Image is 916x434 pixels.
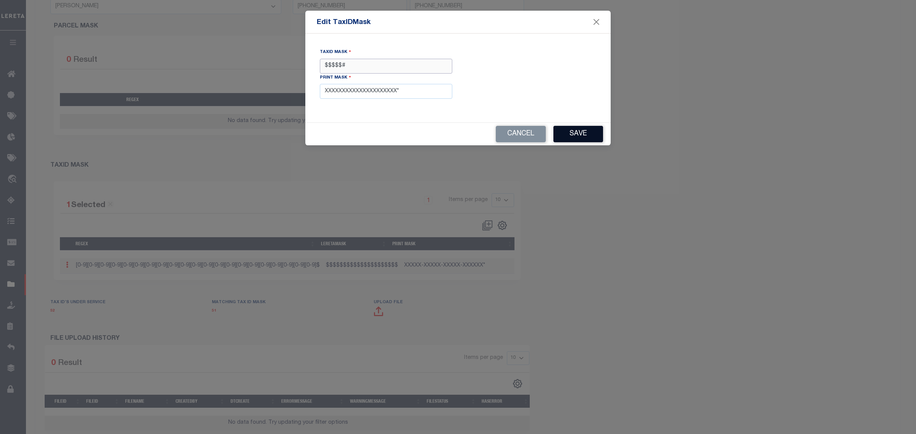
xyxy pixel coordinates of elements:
[320,74,351,81] label: Print Mask
[592,17,602,27] button: Close
[553,126,603,142] button: Save
[496,126,546,142] button: Cancel
[320,48,351,56] label: TaxID Mask
[317,18,371,28] span: Edit TaxIDMask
